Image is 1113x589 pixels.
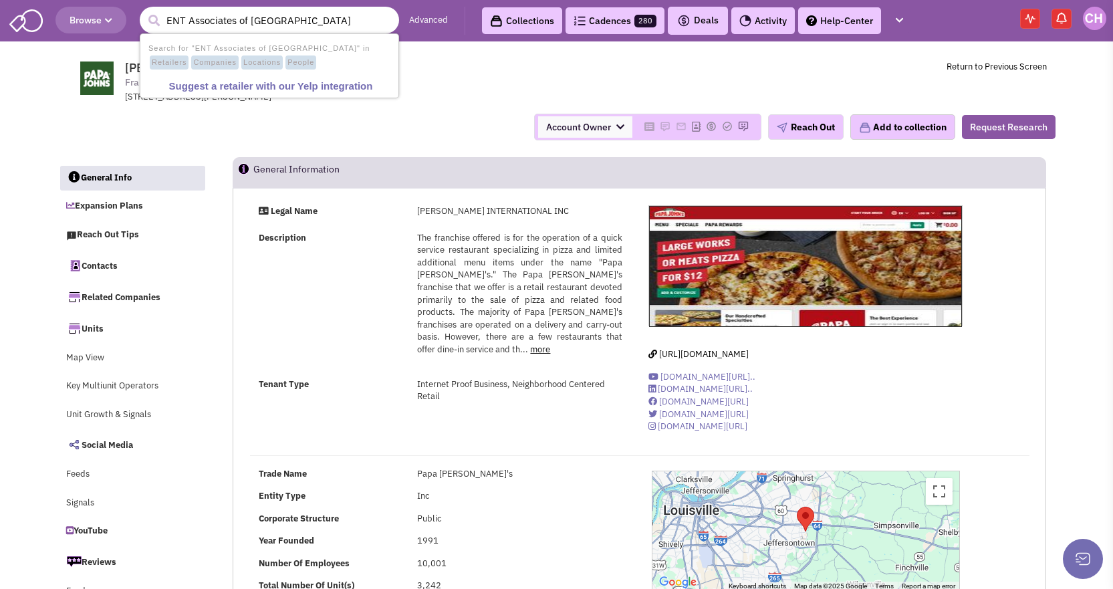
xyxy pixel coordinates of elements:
[150,55,189,70] span: Retailers
[408,490,630,503] div: Inc
[926,478,953,505] button: Toggle fullscreen view
[408,558,630,570] div: 10,001
[658,421,747,432] span: [DOMAIN_NAME][URL]
[677,14,719,26] span: Deals
[797,507,814,532] div: PAPA JOHNS INTERNATIONAL INC
[850,114,955,140] button: Add to collection
[408,468,630,481] div: Papa [PERSON_NAME]'s
[538,116,632,138] span: Account Owner
[59,548,205,576] a: Reviews
[125,91,474,104] div: [STREET_ADDRESS][PERSON_NAME]
[59,462,205,487] a: Feeds
[59,491,205,516] a: Signals
[259,558,350,569] b: Number Of Employees
[59,519,205,544] a: YouTube
[648,371,755,382] a: [DOMAIN_NAME][URL]..
[659,348,749,360] span: [URL][DOMAIN_NAME]
[59,194,205,219] a: Expansion Plans
[408,205,630,218] div: [PERSON_NAME] INTERNATIONAL INC
[673,12,723,29] button: Deals
[59,251,205,279] a: Contacts
[739,15,751,27] img: Activity.png
[140,7,399,33] input: Search
[648,408,749,420] a: [DOMAIN_NAME][URL]
[285,55,316,70] span: People
[798,7,881,34] a: Help-Center
[947,61,1047,72] a: Return to Previous Screen
[417,232,622,355] span: The franchise offered is for the operation of a quick service restaurant specializing in pizza an...
[660,121,670,132] img: Please add to your accounts
[408,513,630,525] div: Public
[271,205,318,217] strong: Legal Name
[169,80,373,92] b: Suggest a retailer with our Yelp integration
[658,383,753,394] span: [DOMAIN_NAME][URL]..
[259,468,307,479] b: Trade Name
[142,40,397,71] li: Search for "ENT Associates of [GEOGRAPHIC_DATA]" in
[9,7,43,32] img: SmartAdmin
[648,396,749,407] a: [DOMAIN_NAME][URL]
[676,121,687,132] img: Please add to your accounts
[731,7,795,34] a: Activity
[55,7,126,33] button: Browse
[648,383,753,394] a: [DOMAIN_NAME][URL]..
[59,314,205,342] a: Units
[259,232,306,243] strong: Description
[706,121,717,132] img: Please add to your accounts
[409,14,448,27] a: Advanced
[574,16,586,25] img: Cadences_logo.png
[962,115,1056,139] button: Request Research
[60,166,206,191] a: General Info
[722,121,733,132] img: Please add to your accounts
[408,378,630,403] div: Internet Proof Business, Neighborhood Centered Retail
[482,7,562,34] a: Collections
[259,378,309,390] strong: Tenant Type
[649,206,962,327] img: PAPA JOHNS INTERNATIONAL INC
[59,283,205,311] a: Related Companies
[490,15,503,27] img: icon-collection-lavender-black.svg
[59,346,205,371] a: Map View
[191,55,239,70] span: Companies
[660,371,755,382] span: [DOMAIN_NAME][URL]..
[259,490,305,501] b: Entity Type
[566,7,664,34] a: Cadences280
[59,374,205,399] a: Key Multiunit Operators
[648,421,747,432] a: [DOMAIN_NAME][URL]
[253,158,340,187] h2: General Information
[648,348,749,360] a: [URL][DOMAIN_NAME]
[1083,7,1106,30] img: Colin Hodgson
[768,114,844,140] button: Reach Out
[530,344,550,355] a: more
[777,122,787,133] img: plane.png
[59,431,205,459] a: Social Media
[70,14,112,26] span: Browse
[859,122,871,134] img: icon-collection-lavender.png
[259,513,339,524] b: Corporate Structure
[659,408,749,420] span: [DOMAIN_NAME][URL]
[259,535,314,546] b: Year Founded
[408,535,630,548] div: 1991
[677,13,691,29] img: icon-deals.svg
[125,60,342,76] span: [PERSON_NAME] INTERNATIONAL INC
[634,15,656,27] span: 280
[659,396,749,407] span: [DOMAIN_NAME][URL]
[241,55,283,70] span: Locations
[806,15,817,26] img: help.png
[59,402,205,428] a: Unit Growth & Signals
[125,76,170,90] span: Franchisor
[145,78,396,96] a: Suggest a retailer with our Yelp integration
[738,121,749,132] img: Please add to your accounts
[59,223,205,248] a: Reach Out Tips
